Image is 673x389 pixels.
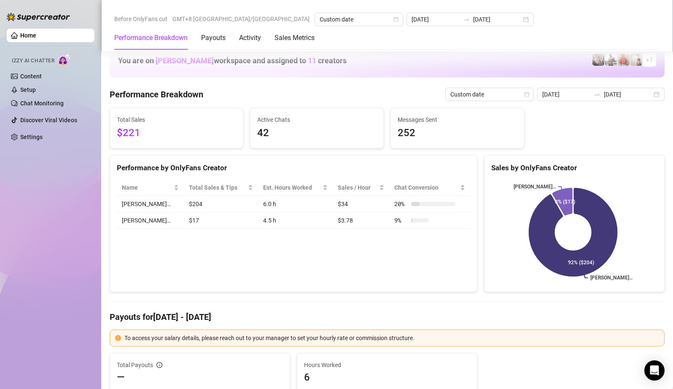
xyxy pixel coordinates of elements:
[114,33,188,43] div: Performance Breakdown
[605,54,617,66] img: JUSTIN
[604,90,652,99] input: End date
[115,335,121,341] span: exclamation-circle
[398,125,517,141] span: 252
[117,370,125,384] span: —
[592,54,604,66] img: George
[184,212,258,229] td: $17
[394,199,408,209] span: 20 %
[20,32,36,39] a: Home
[491,162,657,174] div: Sales by OnlyFans Creator
[398,115,517,124] span: Messages Sent
[201,33,226,43] div: Payouts
[644,360,665,381] div: Open Intercom Messenger
[594,91,600,98] span: swap-right
[618,54,630,66] img: Justin
[117,125,236,141] span: $221
[189,183,246,192] span: Total Sales & Tips
[117,196,184,212] td: [PERSON_NAME]…
[473,15,521,24] input: End date
[591,275,633,281] text: [PERSON_NAME]…
[338,183,377,192] span: Sales / Hour
[258,212,333,229] td: 4.5 h
[184,180,258,196] th: Total Sales & Tips
[394,183,458,192] span: Chat Conversion
[156,362,162,368] span: info-circle
[263,183,321,192] div: Est. Hours Worked
[320,13,398,26] span: Custom date
[20,100,64,107] a: Chat Monitoring
[304,360,470,370] span: Hours Worked
[257,115,377,124] span: Active Chats
[117,115,236,124] span: Total Sales
[524,92,529,97] span: calendar
[20,86,36,93] a: Setup
[304,370,470,384] span: 6
[12,57,54,65] span: Izzy AI Chatter
[646,55,653,64] span: + 7
[7,13,70,21] img: logo-BBDzfeDw.svg
[117,162,470,174] div: Performance by OnlyFans Creator
[389,180,470,196] th: Chat Conversion
[542,90,590,99] input: Start date
[110,311,665,323] h4: Payouts for [DATE] - [DATE]
[124,333,659,343] div: To access your salary details, please reach out to your manager to set your hourly rate or commis...
[412,15,460,24] input: Start date
[172,13,310,25] span: GMT+8 [GEOGRAPHIC_DATA]/[GEOGRAPHIC_DATA]
[514,184,556,190] text: [PERSON_NAME]…
[333,180,389,196] th: Sales / Hour
[114,13,167,25] span: Before OnlyFans cut
[258,196,333,212] td: 6.0 h
[257,125,377,141] span: 42
[117,212,184,229] td: [PERSON_NAME]…
[20,73,42,80] a: Content
[117,360,153,370] span: Total Payouts
[393,17,398,22] span: calendar
[463,16,470,23] span: swap-right
[308,56,316,65] span: 11
[58,54,71,66] img: AI Chatter
[110,89,203,100] h4: Performance Breakdown
[333,196,389,212] td: $34
[184,196,258,212] td: $204
[594,91,600,98] span: to
[117,180,184,196] th: Name
[463,16,470,23] span: to
[333,212,389,229] td: $3.78
[118,56,347,65] h1: You are on workspace and assigned to creators
[450,88,529,101] span: Custom date
[20,117,77,123] a: Discover Viral Videos
[20,134,43,140] a: Settings
[156,56,214,65] span: [PERSON_NAME]
[239,33,261,43] div: Activity
[275,33,315,43] div: Sales Metrics
[630,54,642,66] img: Ralphy
[122,183,172,192] span: Name
[394,216,408,225] span: 9 %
